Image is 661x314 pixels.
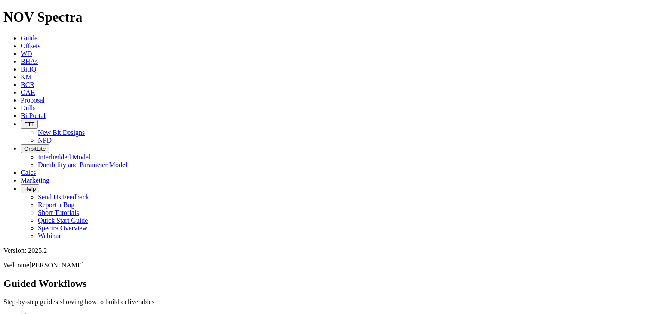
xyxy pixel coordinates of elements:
[24,121,34,127] span: FTT
[38,217,88,224] a: Quick Start Guide
[21,50,32,57] a: WD
[38,129,85,136] a: New Bit Designs
[21,184,39,193] button: Help
[21,58,38,65] a: BHAs
[21,81,34,88] a: BCR
[21,65,36,73] a: BitIQ
[21,42,40,50] a: Offsets
[29,261,84,269] span: [PERSON_NAME]
[3,247,658,255] div: Version: 2025.2
[21,112,46,119] a: BitPortal
[21,73,32,81] a: KM
[21,89,35,96] a: OAR
[21,169,36,176] a: Calcs
[38,224,87,232] a: Spectra Overview
[38,153,90,161] a: Interbedded Model
[3,278,658,289] h2: Guided Workflows
[24,186,36,192] span: Help
[21,34,37,42] a: Guide
[38,201,74,208] a: Report a Bug
[24,146,46,152] span: OrbitLite
[38,161,127,168] a: Durability and Parameter Model
[38,232,61,239] a: Webinar
[21,96,45,104] a: Proposal
[21,144,49,153] button: OrbitLite
[21,120,38,129] button: FTT
[21,104,36,112] a: Dulls
[3,261,658,269] p: Welcome
[38,137,52,144] a: NPD
[38,209,79,216] a: Short Tutorials
[3,9,658,25] h1: NOV Spectra
[38,193,89,201] a: Send Us Feedback
[3,298,658,306] p: Step-by-step guides showing how to build deliverables
[21,177,49,184] a: Marketing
